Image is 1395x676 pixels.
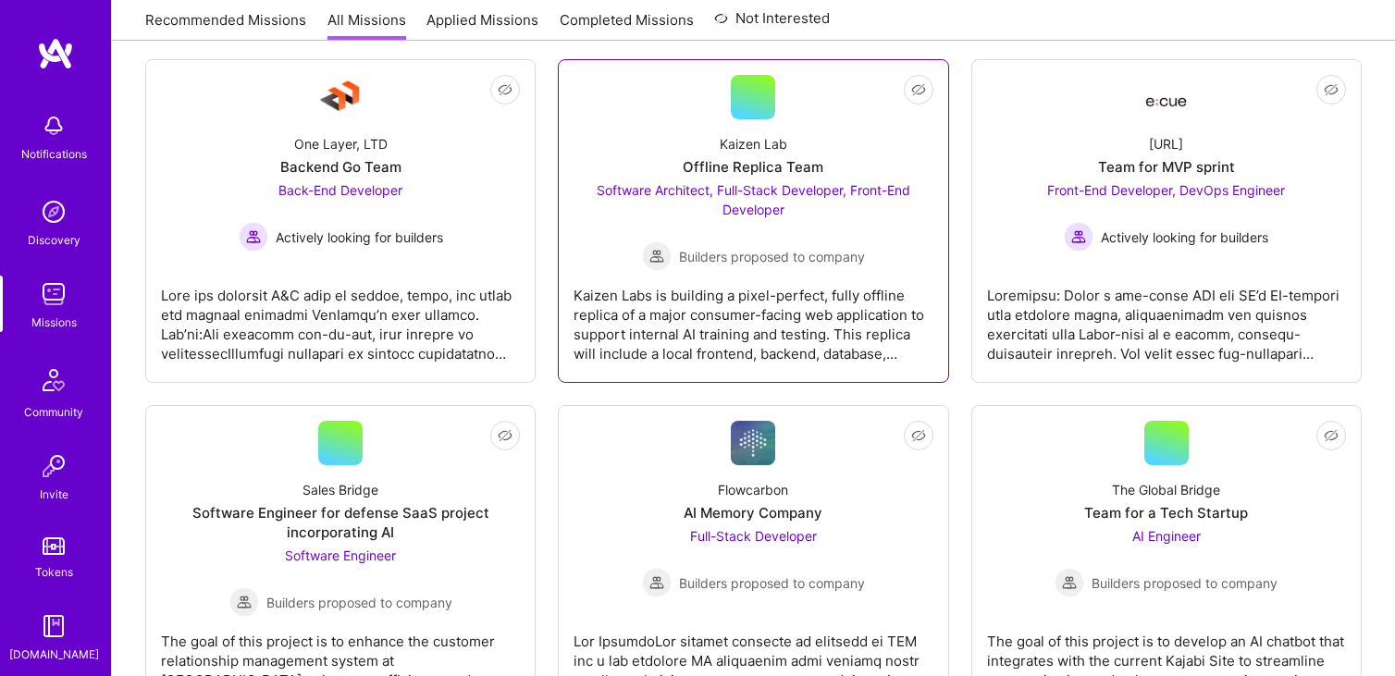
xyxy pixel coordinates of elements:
[21,144,87,164] div: Notifications
[285,547,396,563] span: Software Engineer
[161,271,520,363] div: Lore ips dolorsit A&C adip el seddoe, tempo, inc utlab etd magnaal enimadmi VenIamqu’n exer ullam...
[278,182,402,198] span: Back-End Developer
[574,271,932,363] div: Kaizen Labs is building a pixel-perfect, fully offline replica of a major consumer-facing web app...
[911,428,926,443] i: icon EyeClosed
[731,421,775,465] img: Company Logo
[1324,428,1339,443] i: icon EyeClosed
[987,75,1346,367] a: Company Logo[URL]Team for MVP sprintFront-End Developer, DevOps Engineer Actively looking for bui...
[37,37,74,70] img: logo
[987,271,1346,363] div: Loremipsu: Dolor s ame-conse ADI eli SE’d EI-tempori utla etdolore magna, aliquaenimadm ven quisn...
[35,448,72,485] img: Invite
[161,75,520,367] a: Company LogoOne Layer, LTDBackend Go TeamBack-End Developer Actively looking for buildersActively...
[35,608,72,645] img: guide book
[31,358,76,402] img: Community
[318,75,363,119] img: Company Logo
[1112,480,1220,499] div: The Global Bridge
[426,10,538,41] a: Applied Missions
[1149,134,1183,154] div: [URL]
[327,10,406,41] a: All Missions
[35,562,73,582] div: Tokens
[302,480,378,499] div: Sales Bridge
[145,10,306,41] a: Recommended Missions
[1084,503,1248,522] div: Team for a Tech Startup
[31,313,77,332] div: Missions
[35,107,72,144] img: bell
[1064,222,1093,252] img: Actively looking for builders
[161,503,520,542] div: Software Engineer for defense SaaS project incorporating AI
[35,276,72,313] img: teamwork
[498,82,512,97] i: icon EyeClosed
[684,503,822,522] div: AI Memory Company
[276,227,443,247] span: Actively looking for builders
[718,480,788,499] div: Flowcarbon
[1098,157,1235,177] div: Team for MVP sprint
[911,82,926,97] i: icon EyeClosed
[1047,182,1285,198] span: Front-End Developer, DevOps Engineer
[35,193,72,230] img: discovery
[560,10,694,41] a: Completed Missions
[266,593,452,612] span: Builders proposed to company
[43,537,65,555] img: tokens
[1092,573,1278,593] span: Builders proposed to company
[239,222,268,252] img: Actively looking for builders
[498,428,512,443] i: icon EyeClosed
[1055,568,1084,597] img: Builders proposed to company
[1324,82,1339,97] i: icon EyeClosed
[294,134,388,154] div: One Layer, LTD
[597,182,910,217] span: Software Architect, Full-Stack Developer, Front-End Developer
[229,587,259,617] img: Builders proposed to company
[1132,528,1201,544] span: AI Engineer
[642,241,672,271] img: Builders proposed to company
[28,230,80,250] div: Discovery
[679,247,865,266] span: Builders proposed to company
[574,75,932,367] a: Kaizen LabOffline Replica TeamSoftware Architect, Full-Stack Developer, Front-End Developer Build...
[690,528,817,544] span: Full-Stack Developer
[714,7,830,41] a: Not Interested
[24,402,83,422] div: Community
[40,485,68,504] div: Invite
[683,157,823,177] div: Offline Replica Team
[679,573,865,593] span: Builders proposed to company
[1101,227,1268,247] span: Actively looking for builders
[280,157,401,177] div: Backend Go Team
[1144,80,1189,114] img: Company Logo
[642,568,672,597] img: Builders proposed to company
[720,134,787,154] div: Kaizen Lab
[9,645,99,664] div: [DOMAIN_NAME]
